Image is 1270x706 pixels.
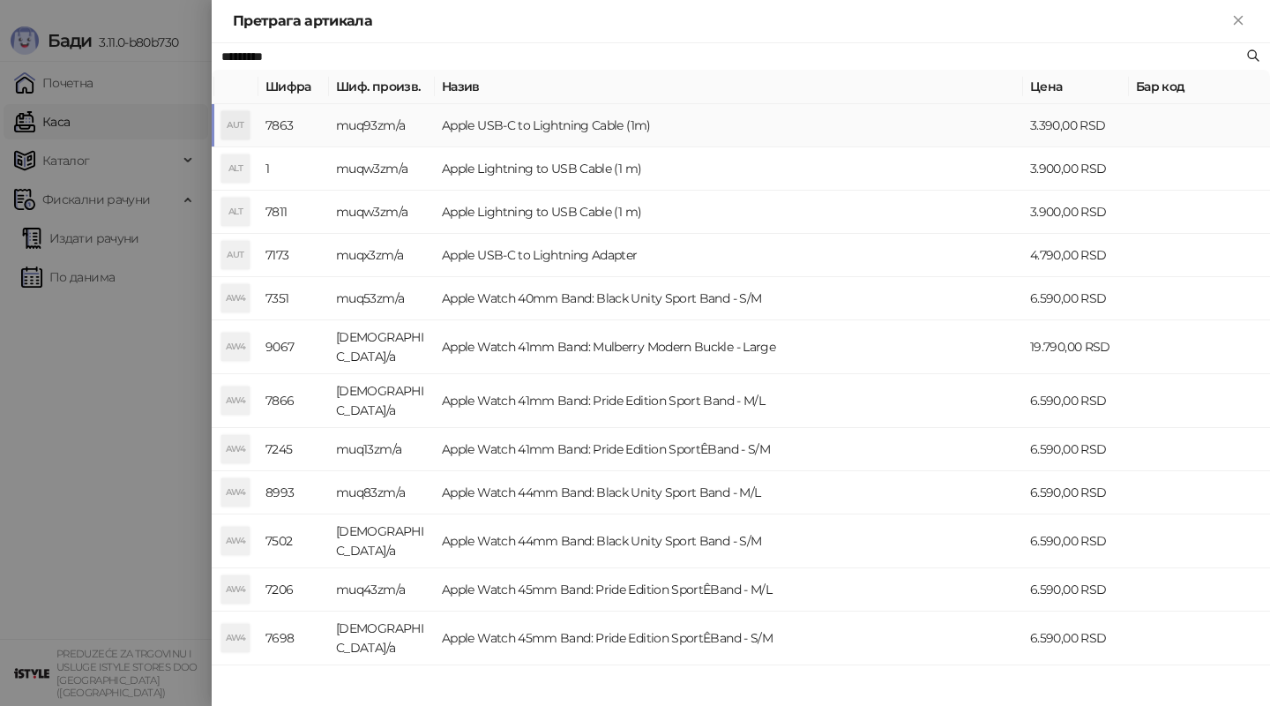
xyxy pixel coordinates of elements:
[329,428,435,471] td: muq13zm/a
[435,428,1023,471] td: Apple Watch 41mm Band: Pride Edition SportÊBand - S/M
[435,320,1023,374] td: Apple Watch 41mm Band: Mulberry Modern Buckle - Large
[1023,234,1129,277] td: 4.790,00 RSD
[1129,70,1270,104] th: Бар код
[258,277,329,320] td: 7351
[221,198,250,226] div: ALT
[329,320,435,374] td: [DEMOGRAPHIC_DATA]/a
[258,568,329,612] td: 7206
[435,104,1023,147] td: Apple USB-C to Lightning Cable (1m)
[1023,277,1129,320] td: 6.590,00 RSD
[435,191,1023,234] td: Apple Lightning to USB Cable (1 m)
[1023,374,1129,428] td: 6.590,00 RSD
[258,428,329,471] td: 7245
[258,320,329,374] td: 9067
[329,277,435,320] td: muq53zm/a
[221,284,250,312] div: AW4
[258,374,329,428] td: 7866
[435,568,1023,612] td: Apple Watch 45mm Band: Pride Edition SportÊBand - M/L
[435,612,1023,665] td: Apple Watch 45mm Band: Pride Edition SportÊBand - S/M
[329,147,435,191] td: muqw3zm/a
[221,241,250,269] div: AUT
[329,374,435,428] td: [DEMOGRAPHIC_DATA]/a
[258,70,329,104] th: Шифра
[221,527,250,555] div: AW4
[1023,514,1129,568] td: 6.590,00 RSD
[1023,568,1129,612] td: 6.590,00 RSD
[1023,471,1129,514] td: 6.590,00 RSD
[435,147,1023,191] td: Apple Lightning to USB Cable (1 m)
[435,234,1023,277] td: Apple USB-C to Lightning Adapter
[329,612,435,665] td: [DEMOGRAPHIC_DATA]/a
[221,575,250,604] div: AW4
[258,147,329,191] td: 1
[1023,428,1129,471] td: 6.590,00 RSD
[258,104,329,147] td: 7863
[329,568,435,612] td: muq43zm/a
[1023,104,1129,147] td: 3.390,00 RSD
[1023,191,1129,234] td: 3.900,00 RSD
[329,104,435,147] td: muq93zm/a
[1228,11,1249,32] button: Close
[221,624,250,652] div: AW4
[221,478,250,507] div: AW4
[221,333,250,361] div: AW4
[329,471,435,514] td: muq83zm/a
[221,154,250,183] div: ALT
[1023,147,1129,191] td: 3.900,00 RSD
[329,191,435,234] td: muqw3zm/a
[258,612,329,665] td: 7698
[221,111,250,139] div: AUT
[435,374,1023,428] td: Apple Watch 41mm Band: Pride Edition Sport Band - M/L
[1023,70,1129,104] th: Цена
[1023,612,1129,665] td: 6.590,00 RSD
[258,191,329,234] td: 7811
[329,234,435,277] td: muqx3zm/a
[233,11,1228,32] div: Претрага артикала
[329,514,435,568] td: [DEMOGRAPHIC_DATA]/a
[221,435,250,463] div: AW4
[258,514,329,568] td: 7502
[435,471,1023,514] td: Apple Watch 44mm Band: Black Unity Sport Band - M/L
[329,70,435,104] th: Шиф. произв.
[435,70,1023,104] th: Назив
[221,387,250,415] div: AW4
[1023,320,1129,374] td: 19.790,00 RSD
[258,234,329,277] td: 7173
[258,471,329,514] td: 8993
[435,514,1023,568] td: Apple Watch 44mm Band: Black Unity Sport Band - S/M
[435,277,1023,320] td: Apple Watch 40mm Band: Black Unity Sport Band - S/M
